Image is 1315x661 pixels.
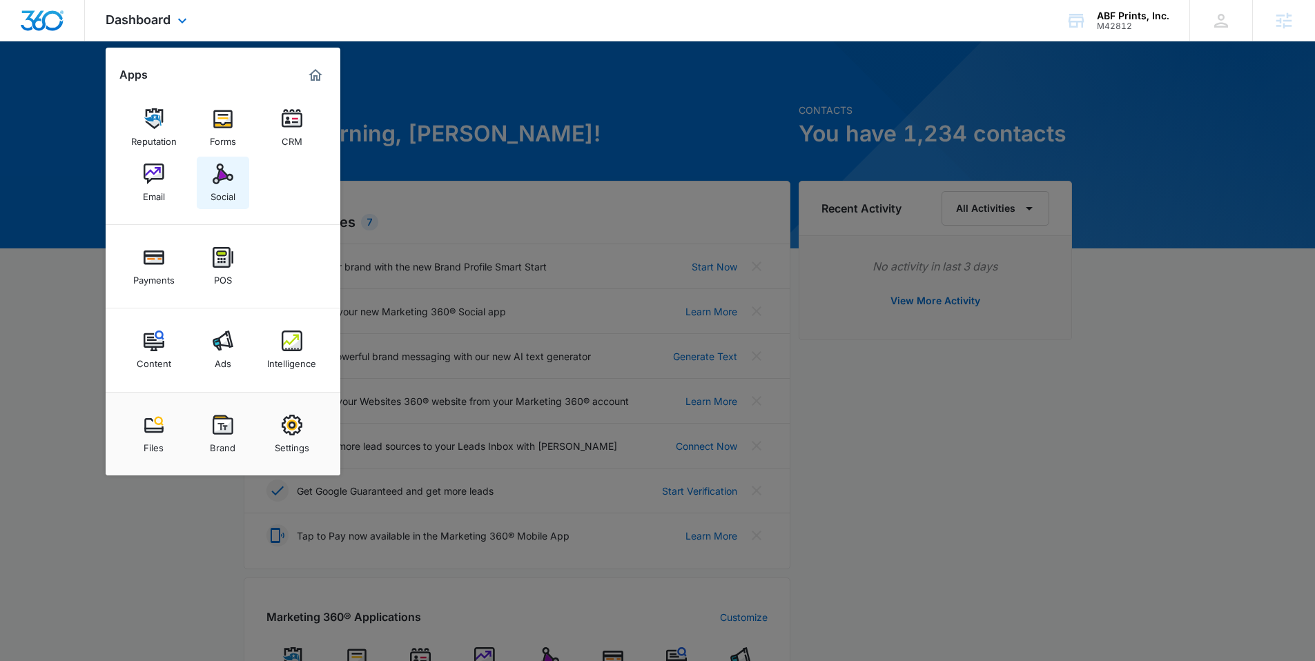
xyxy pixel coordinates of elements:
a: Files [128,408,180,460]
a: Brand [197,408,249,460]
div: Forms [210,129,236,147]
a: Social [197,157,249,209]
a: Payments [128,240,180,293]
div: Ads [215,351,231,369]
div: POS [214,268,232,286]
div: Brand [210,435,235,453]
div: Intelligence [267,351,316,369]
a: Ads [197,324,249,376]
div: Social [211,184,235,202]
div: account name [1097,10,1169,21]
a: Content [128,324,180,376]
a: Email [128,157,180,209]
a: Settings [266,408,318,460]
div: Reputation [131,129,177,147]
div: account id [1097,21,1169,31]
div: Files [144,435,164,453]
span: Dashboard [106,12,171,27]
a: POS [197,240,249,293]
a: Reputation [128,101,180,154]
h2: Apps [119,68,148,81]
div: Content [137,351,171,369]
div: CRM [282,129,302,147]
a: CRM [266,101,318,154]
a: Forms [197,101,249,154]
a: Marketing 360® Dashboard [304,64,327,86]
a: Intelligence [266,324,318,376]
div: Settings [275,435,309,453]
div: Payments [133,268,175,286]
div: Email [143,184,165,202]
